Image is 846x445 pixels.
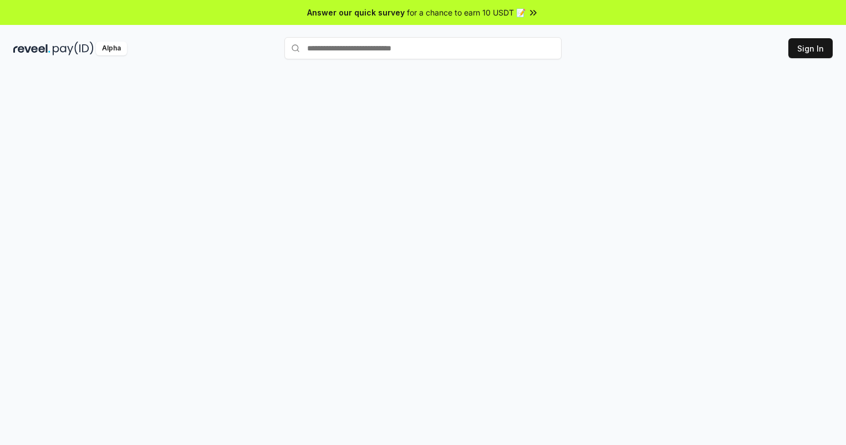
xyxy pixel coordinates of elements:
img: pay_id [53,42,94,55]
img: reveel_dark [13,42,50,55]
div: Alpha [96,42,127,55]
span: Answer our quick survey [307,7,405,18]
span: for a chance to earn 10 USDT 📝 [407,7,526,18]
button: Sign In [788,38,833,58]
